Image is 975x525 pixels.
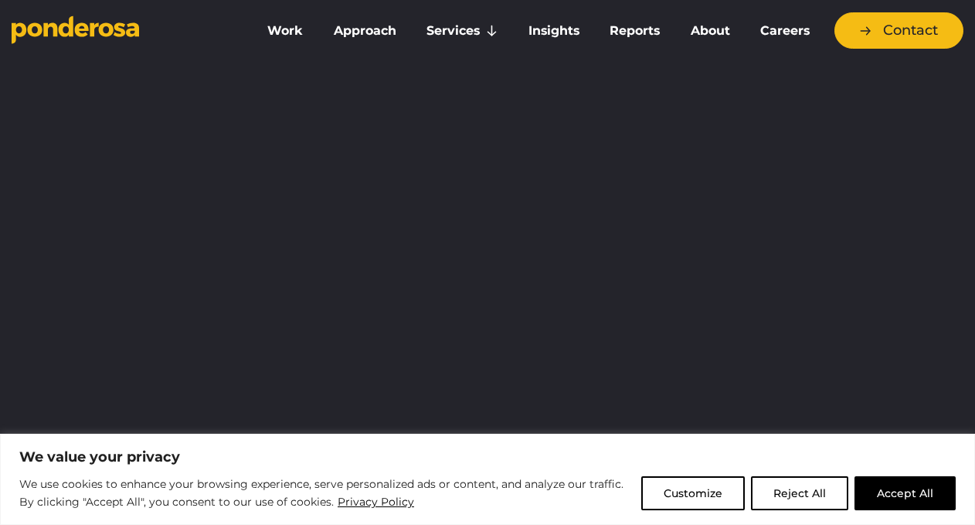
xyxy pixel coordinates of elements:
[256,15,316,47] a: Work
[516,15,592,47] a: Insights
[598,15,673,47] a: Reports
[19,476,630,512] p: We use cookies to enhance your browsing experience, serve personalized ads or content, and analyz...
[834,12,963,49] a: Contact
[415,15,511,47] a: Services
[749,15,823,47] a: Careers
[678,15,742,47] a: About
[12,15,233,46] a: Go to homepage
[321,15,409,47] a: Approach
[641,476,745,510] button: Customize
[337,493,415,511] a: Privacy Policy
[854,476,956,510] button: Accept All
[19,448,956,466] p: We value your privacy
[751,476,848,510] button: Reject All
